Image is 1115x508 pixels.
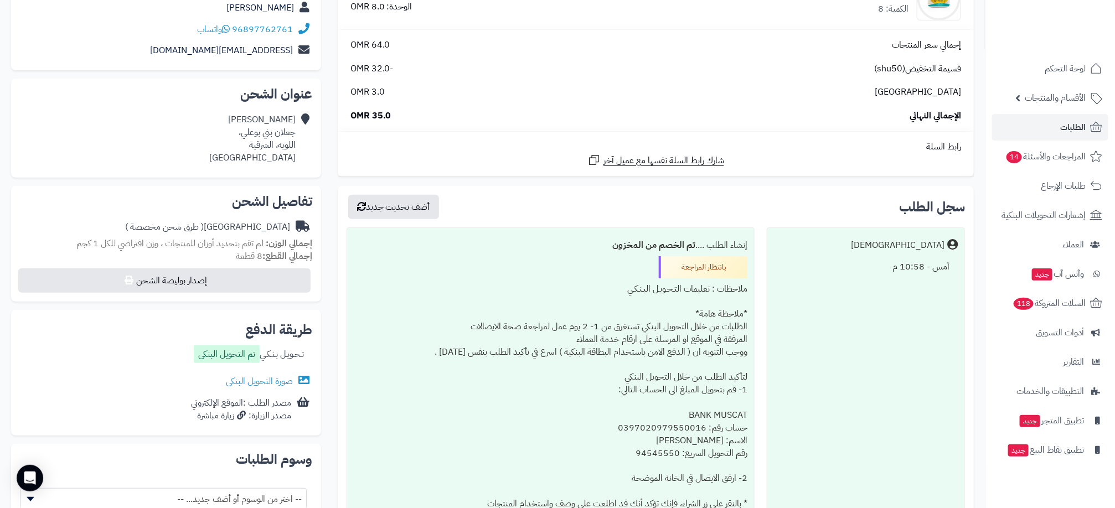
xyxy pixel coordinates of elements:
a: وآتس آبجديد [992,261,1108,287]
a: شارك رابط السلة نفسها مع عميل آخر [587,153,724,167]
a: تطبيق نقاط البيعجديد [992,437,1108,463]
span: السلات المتروكة [1013,296,1086,311]
span: 118 [1014,298,1034,310]
small: 8 قطعة [236,250,312,263]
div: Open Intercom Messenger [17,465,43,491]
div: [GEOGRAPHIC_DATA] [125,221,290,234]
span: 3.0 OMR [350,86,385,99]
div: رابط السلة [342,141,969,153]
span: التقارير [1063,354,1084,370]
a: لوحة التحكم [992,55,1108,82]
span: شارك رابط السلة نفسها مع عميل آخر [603,154,724,167]
span: [GEOGRAPHIC_DATA] [875,86,961,99]
span: لم تقم بتحديد أوزان للمنتجات ، وزن افتراضي للكل 1 كجم [76,237,264,250]
div: الكمية: 8 [878,3,908,15]
span: الأقسام والمنتجات [1025,90,1086,106]
strong: إجمالي الوزن: [266,237,312,250]
span: جديد [1020,415,1040,427]
span: طلبات الإرجاع [1041,178,1086,194]
div: الوحدة: 8.0 OMR [350,1,412,13]
span: ( طرق شحن مخصصة ) [125,220,204,234]
div: تـحـويـل بـنـكـي [194,345,304,366]
a: العملاء [992,231,1108,258]
span: تطبيق المتجر [1019,413,1084,428]
div: أمس - 10:58 م [774,256,958,278]
a: طلبات الإرجاع [992,173,1108,199]
a: [EMAIL_ADDRESS][DOMAIN_NAME] [150,44,293,57]
a: أدوات التسويق [992,319,1108,346]
strong: إجمالي القطع: [262,250,312,263]
span: 35.0 OMR [350,110,391,122]
h2: وسوم الطلبات [20,453,312,466]
span: جديد [1032,268,1052,281]
b: تم الخصم من المخزون [612,239,695,252]
span: جديد [1008,444,1029,457]
span: تطبيق نقاط البيع [1007,442,1084,458]
span: -32.0 OMR [350,63,394,75]
div: [PERSON_NAME] جعلان بني بوعلي، اللويه، الشرقية [GEOGRAPHIC_DATA] [209,113,296,164]
span: 64.0 OMR [350,39,390,51]
a: [PERSON_NAME] [226,1,294,14]
span: التطبيقات والخدمات [1016,383,1084,399]
div: مصدر الزيارة: زيارة مباشرة [191,409,291,422]
h2: عنوان الشحن [20,87,312,101]
a: تطبيق المتجرجديد [992,407,1108,434]
span: إشعارات التحويلات البنكية [1002,208,1086,223]
span: العملاء [1062,237,1084,252]
div: بانتظار المراجعة [659,256,747,278]
span: الطلبات [1060,120,1086,135]
label: تم التحويل البنكى [194,345,260,363]
a: التطبيقات والخدمات [992,378,1108,405]
span: إجمالي سعر المنتجات [892,39,961,51]
div: إنشاء الطلب .... [354,235,747,256]
a: الطلبات [992,114,1108,141]
a: واتساب [197,23,230,36]
a: التقارير [992,349,1108,375]
div: مصدر الطلب :الموقع الإلكتروني [191,397,291,422]
img: logo-2.png [1040,30,1104,53]
button: إصدار بوليصة الشحن [18,268,311,293]
h2: طريقة الدفع [245,323,312,336]
span: قسيمة التخفيض(shu50) [874,63,961,75]
span: الإجمالي النهائي [910,110,961,122]
span: المراجعات والأسئلة [1005,149,1086,164]
span: أدوات التسويق [1036,325,1084,340]
button: أضف تحديث جديد [348,195,439,219]
span: لوحة التحكم [1045,61,1086,76]
div: [DEMOGRAPHIC_DATA] [851,239,944,252]
a: 96897762761 [232,23,293,36]
span: 14 [1006,151,1022,163]
a: صورة التحويل البنكى [226,375,312,388]
h2: تفاصيل الشحن [20,195,312,208]
a: إشعارات التحويلات البنكية [992,202,1108,229]
h3: سجل الطلب [899,200,965,214]
a: المراجعات والأسئلة14 [992,143,1108,170]
a: السلات المتروكة118 [992,290,1108,317]
span: وآتس آب [1031,266,1084,282]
